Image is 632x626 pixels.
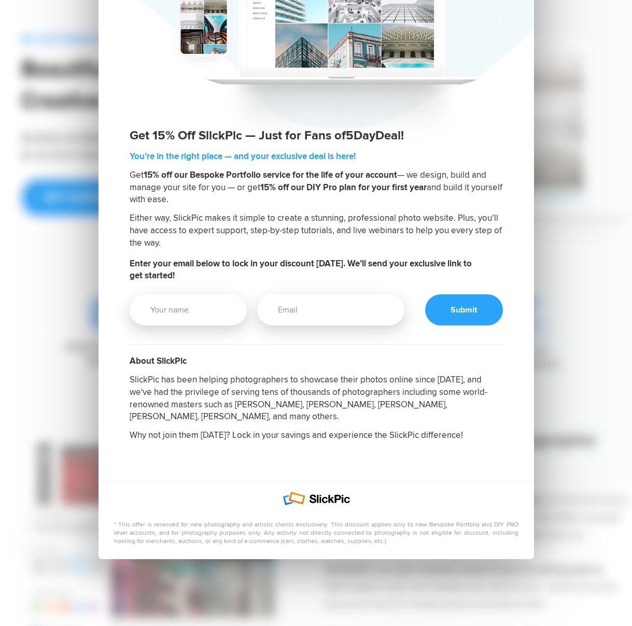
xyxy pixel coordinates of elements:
input: Email [257,294,404,325]
h2: Get — we design, build and manage your site for you — or get and build it yourself with ease. Eit... [130,150,503,249]
p: * This offer is reserved for new photography and artistic clients exclusively. This discount appl... [99,521,534,554]
input: Your name [130,294,247,325]
b: About SlickPic [130,355,187,366]
span: 5DayDeal [346,128,401,143]
b: 15% off our Bespoke Portfolio service for the life of your account [144,169,397,180]
b: You’re in the right place — and your exclusive deal is here! [130,151,356,162]
p: Get 15% Off SlickPic — Just for Fans of ! [130,126,503,145]
h2: SlickPic has been helping photographers to showcase their photos online since [DATE], and we've h... [130,355,503,442]
img: SlickPic [283,492,350,505]
b: Enter your email below to lock in your discount [DATE]. We’ll send your exclusive link to get sta... [130,258,472,281]
b: 15% off our DIY Pro plan for your first year [260,182,427,193]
